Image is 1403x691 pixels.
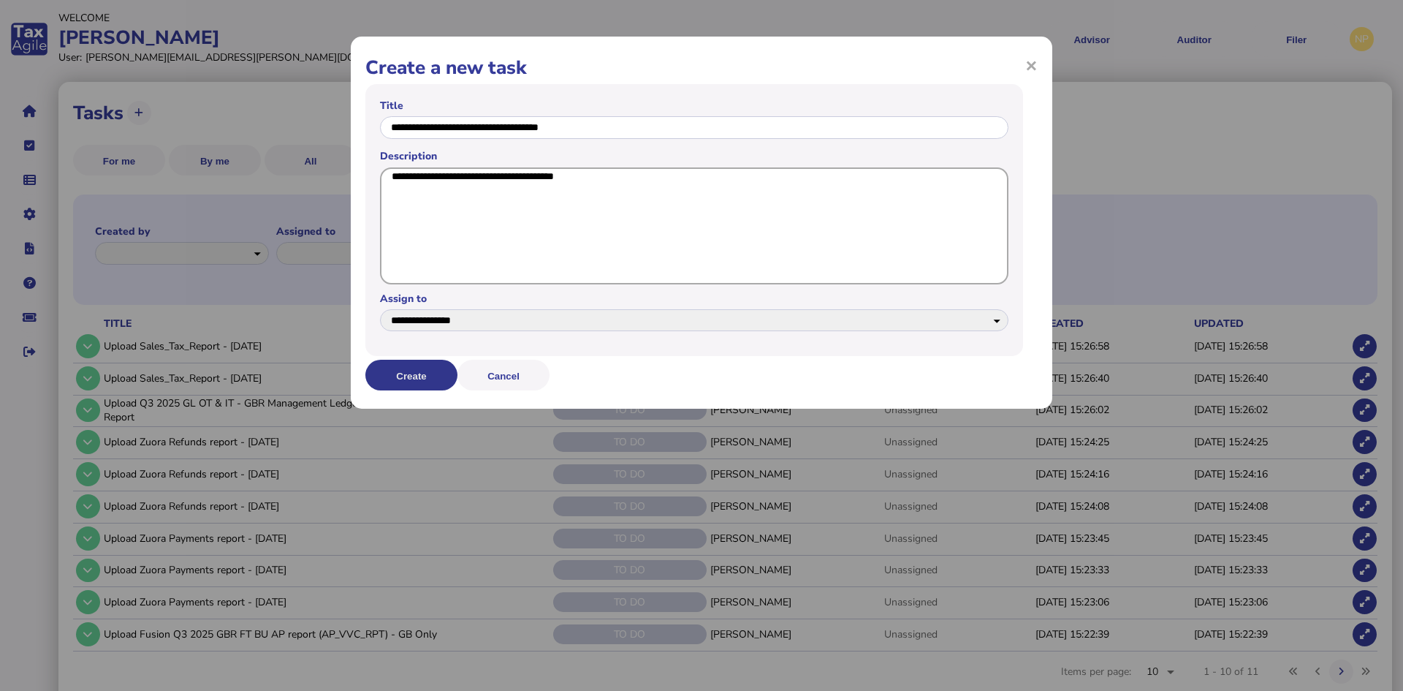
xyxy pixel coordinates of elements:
[380,292,1008,306] label: Assign to
[365,360,457,390] button: Create
[457,360,550,390] button: Cancel
[380,99,1008,113] label: Title
[1025,51,1038,79] span: ×
[365,55,1038,80] h1: Create a new task
[380,149,1008,163] label: Description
